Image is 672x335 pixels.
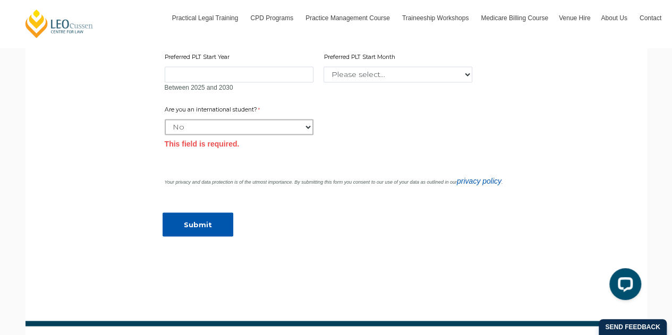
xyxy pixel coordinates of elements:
a: CPD Programs [245,3,300,33]
a: Practice Management Course [300,3,397,33]
a: Medicare Billing Course [475,3,554,33]
a: [PERSON_NAME] Centre for Law [24,8,95,39]
span: Between 2025 and 2030 [165,84,233,91]
label: Preferred PLT Start Year [165,53,232,64]
a: privacy policy [457,176,501,185]
a: Contact [634,3,667,33]
iframe: LiveChat chat widget [601,264,645,308]
input: Submit [163,212,233,236]
a: Traineeship Workshops [397,3,475,33]
i: Your privacy and data protection is of the utmost importance. By submitting this form you consent... [165,179,503,184]
a: Practical Legal Training [167,3,245,33]
a: About Us [596,3,634,33]
label: Are you an international student? [165,106,271,116]
a: Venue Hire [554,3,596,33]
span: This field is required. [165,139,240,148]
label: Preferred PLT Start Month [324,53,397,64]
select: Preferred PLT Start Month [324,66,472,82]
input: Preferred PLT Start Year [165,66,313,82]
select: Are you an international student? [165,119,313,135]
